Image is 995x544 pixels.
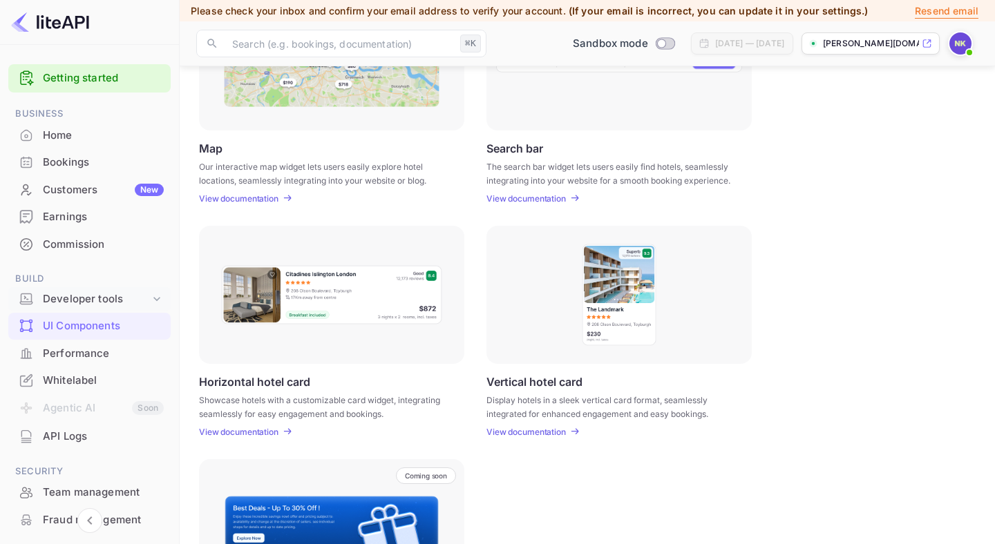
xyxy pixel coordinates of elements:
[43,291,150,307] div: Developer tools
[8,313,171,340] div: UI Components
[8,177,171,202] a: CustomersNew
[8,479,171,505] a: Team management
[486,394,735,418] p: Display hotels in a sleek vertical card format, seamlessly integrated for enhanced engagement and...
[8,204,171,231] div: Earnings
[199,160,447,185] p: Our interactive map widget lets users easily explore hotel locations, seamlessly integrating into...
[199,193,283,204] a: View documentation
[8,271,171,286] span: Build
[486,142,543,155] p: Search bar
[199,142,222,155] p: Map
[8,64,171,93] div: Getting started
[43,373,164,389] div: Whitelabel
[8,423,171,449] a: API Logs
[567,36,680,52] div: Switch to Production mode
[11,11,89,33] img: LiteAPI logo
[199,427,278,437] p: View documentation
[8,149,171,176] div: Bookings
[43,128,164,144] div: Home
[199,193,278,204] p: View documentation
[43,70,164,86] a: Getting started
[949,32,972,55] img: NIHAL KARKADA
[486,375,582,388] p: Vertical hotel card
[8,177,171,204] div: CustomersNew
[191,5,566,17] span: Please check your inbox and confirm your email address to verify your account.
[43,485,164,501] div: Team management
[405,472,447,480] p: Coming soon
[8,507,171,532] a: Fraud management
[823,37,919,50] p: [PERSON_NAME][DOMAIN_NAME]...
[135,184,164,196] div: New
[8,231,171,258] div: Commission
[8,367,171,394] div: Whitelabel
[8,464,171,479] span: Security
[569,5,869,17] span: (If your email is incorrect, you can update it in your settings.)
[220,264,443,325] img: Horizontal hotel card Frame
[8,423,171,450] div: API Logs
[199,375,310,388] p: Horizontal hotel card
[581,243,657,347] img: Vertical hotel card Frame
[199,427,283,437] a: View documentation
[486,193,570,204] a: View documentation
[8,231,171,257] a: Commission
[8,122,171,148] a: Home
[43,155,164,171] div: Bookings
[8,106,171,122] span: Business
[43,237,164,253] div: Commission
[43,318,164,334] div: UI Components
[8,340,171,366] a: Performance
[199,394,447,418] p: Showcase hotels with a customizable card widget, integrating seamlessly for easy engagement and b...
[715,37,784,50] div: [DATE] — [DATE]
[486,160,735,185] p: The search bar widget lets users easily find hotels, seamlessly integrating into your website for...
[43,209,164,225] div: Earnings
[43,182,164,198] div: Customers
[486,427,566,437] p: View documentation
[8,313,171,338] a: UI Components
[43,429,164,445] div: API Logs
[43,346,164,362] div: Performance
[573,36,648,52] span: Sandbox mode
[8,287,171,311] div: Developer tools
[915,3,978,19] p: Resend email
[8,367,171,393] a: Whitelabel
[8,479,171,506] div: Team management
[486,193,566,204] p: View documentation
[486,427,570,437] a: View documentation
[43,512,164,528] div: Fraud management
[224,30,455,57] input: Search (e.g. bookings, documentation)
[8,507,171,534] div: Fraud management
[460,35,481,52] div: ⌘K
[8,340,171,367] div: Performance
[8,204,171,229] a: Earnings
[8,122,171,149] div: Home
[8,149,171,175] a: Bookings
[77,508,102,533] button: Collapse navigation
